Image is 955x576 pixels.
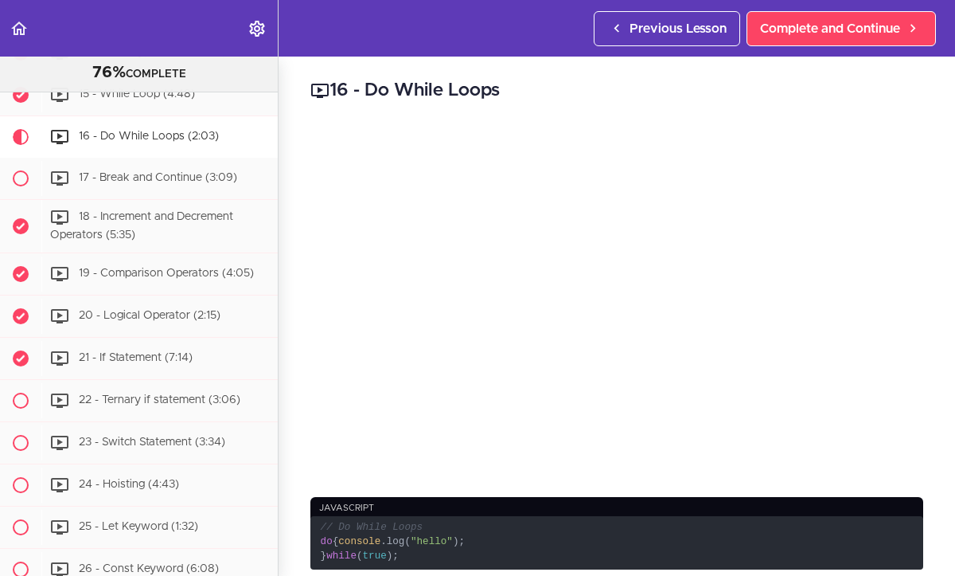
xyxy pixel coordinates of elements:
span: Previous Lesson [630,19,727,38]
span: // Do While Loops [321,522,423,533]
span: 21 - If Statement (7:14) [79,352,193,363]
span: 19 - Comparison Operators (4:05) [79,268,254,279]
span: 18 - Increment and Decrement Operators (5:35) [50,212,233,241]
span: 15 - While Loop (4:48) [79,89,195,100]
svg: Settings Menu [248,19,267,38]
span: while [326,551,357,562]
span: do [321,536,333,547]
span: 26 - Const Keyword (6:08) [79,563,219,574]
h2: 16 - Do While Loops [310,77,923,104]
div: javascript [310,497,923,519]
code: { .log( ); } ( ); [310,516,923,570]
span: 16 - Do While Loops (2:03) [79,131,219,143]
span: 76% [92,65,126,80]
span: console [338,536,380,547]
a: Previous Lesson [594,11,740,46]
iframe: Video Player [310,128,923,473]
span: 23 - Switch Statement (3:34) [79,437,225,448]
span: 20 - Logical Operator (2:15) [79,310,220,321]
svg: Back to course curriculum [10,19,29,38]
span: 17 - Break and Continue (3:09) [79,173,237,184]
span: 25 - Let Keyword (1:32) [79,521,198,532]
span: true [363,551,387,562]
div: COMPLETE [20,63,258,84]
a: Complete and Continue [746,11,936,46]
span: 24 - Hoisting (4:43) [79,479,179,490]
span: "hello" [411,536,453,547]
span: Complete and Continue [760,19,900,38]
span: 22 - Ternary if statement (3:06) [79,394,240,406]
